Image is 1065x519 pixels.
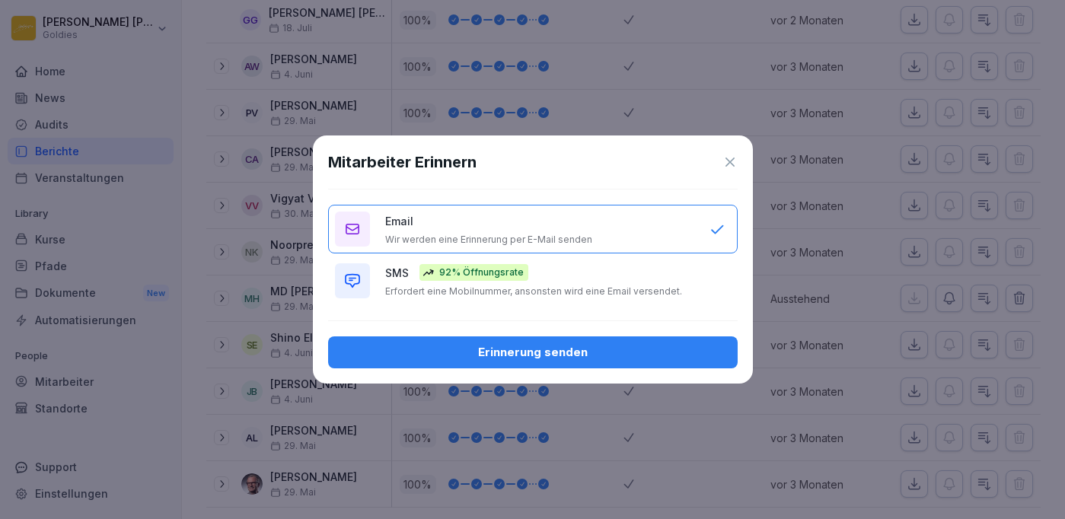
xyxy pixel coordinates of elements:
div: Erinnerung senden [340,344,725,361]
p: SMS [385,265,409,281]
p: Email [385,213,413,229]
h1: Mitarbeiter Erinnern [328,151,477,174]
p: Wir werden eine Erinnerung per E-Mail senden [385,234,592,246]
button: Erinnerung senden [328,336,738,368]
p: Erfordert eine Mobilnummer, ansonsten wird eine Email versendet. [385,285,682,298]
p: 92% Öffnungsrate [439,266,524,279]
